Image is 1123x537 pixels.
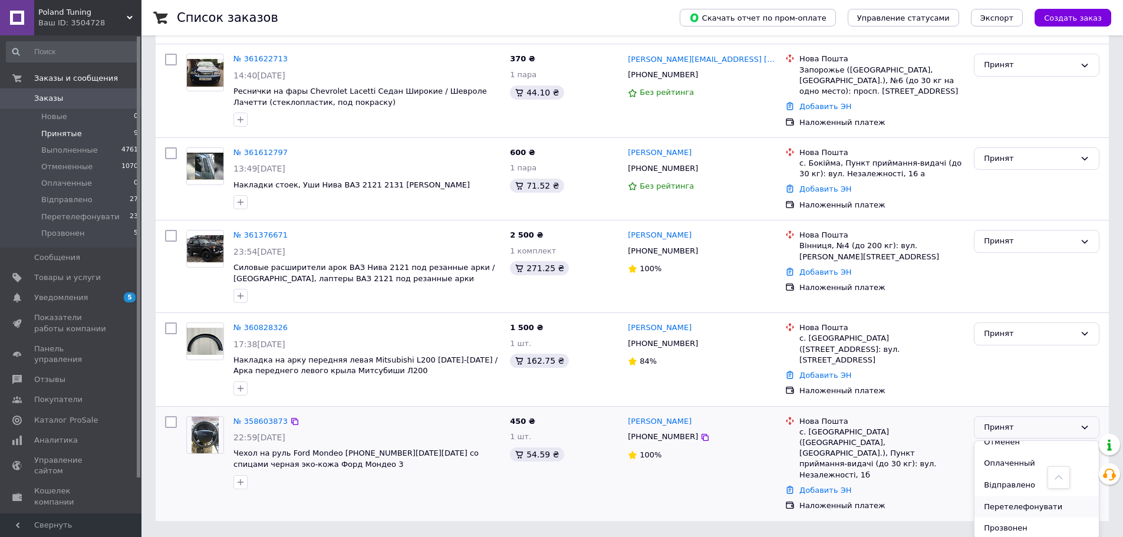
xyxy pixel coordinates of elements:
[857,14,950,22] span: Управление статусами
[34,374,65,385] span: Отзывы
[1023,13,1111,22] a: Создать заказ
[689,12,826,23] span: Скачать отчет по пром-оплате
[233,433,285,442] span: 22:59[DATE]
[640,450,661,459] span: 100%
[510,432,531,441] span: 1 шт.
[233,230,288,239] a: № 361376671
[34,93,63,104] span: Заказы
[510,261,569,275] div: 271.25 ₴
[799,268,851,276] a: Добавить ЭН
[799,386,964,396] div: Наложенный платеж
[628,416,691,427] a: [PERSON_NAME]
[233,263,495,283] a: Силовые расширители арок ВАЗ Нива 2121 под резанные арки / [GEOGRAPHIC_DATA], лаптеры ВАЗ 2121 по...
[34,272,101,283] span: Товары и услуги
[628,322,691,334] a: [PERSON_NAME]
[799,322,964,333] div: Нова Пошта
[233,355,498,375] a: Накладка на арку передняя левая Mitsubishi L200 [DATE]-[DATE] / Арка переднего левого крыла Митсу...
[130,195,138,205] span: 27
[510,339,531,348] span: 1 шт.
[510,148,535,157] span: 600 ₴
[41,228,85,239] span: Прозвонен
[34,292,88,303] span: Уведомления
[233,323,288,332] a: № 360828326
[984,59,1075,71] div: Принят
[121,162,138,172] span: 1070
[974,431,1099,453] li: Отменен
[192,417,219,453] img: Фото товару
[34,73,118,84] span: Заказы и сообщения
[124,292,136,302] span: 5
[187,59,223,87] img: Фото товару
[799,65,964,97] div: Запорожье ([GEOGRAPHIC_DATA], [GEOGRAPHIC_DATA].), №6 (до 30 кг на одно место): просп. [STREET_AD...
[510,70,536,79] span: 1 пара
[799,486,851,495] a: Добавить ЭН
[510,447,564,462] div: 54.59 ₴
[6,41,139,62] input: Поиск
[510,323,543,332] span: 1 500 ₴
[640,88,694,97] span: Без рейтинга
[41,178,92,189] span: Оплаченные
[799,416,964,427] div: Нова Пошта
[41,162,93,172] span: Отмененные
[799,54,964,64] div: Нова Пошта
[640,264,661,273] span: 100%
[1044,14,1102,22] span: Создать заказ
[233,449,479,469] a: Чехол на руль Ford Mondeo [PHONE_NUMBER][DATE][DATE] со спицами черная эко-кожа Форд Мондео 3
[625,336,700,351] div: [PHONE_NUMBER]
[34,344,109,365] span: Панель управления
[625,243,700,259] div: [PHONE_NUMBER]
[233,148,288,157] a: № 361612797
[233,180,470,189] span: Накладки стоек, Уши Нива ВАЗ 2121 2131 [PERSON_NAME]
[134,228,138,239] span: 5
[980,14,1013,22] span: Экспорт
[34,252,80,263] span: Сообщения
[510,417,535,426] span: 450 ₴
[34,415,98,426] span: Каталог ProSale
[625,67,700,83] div: [PHONE_NUMBER]
[628,230,691,241] a: [PERSON_NAME]
[186,322,224,360] a: Фото товару
[187,328,223,355] img: Фото товару
[799,427,964,480] div: с. [GEOGRAPHIC_DATA] ([GEOGRAPHIC_DATA], [GEOGRAPHIC_DATA].), Пункт приймання-видачі (до 30 кг): ...
[510,85,564,100] div: 44.10 ₴
[628,54,776,65] a: [PERSON_NAME][EMAIL_ADDRESS] [PERSON_NAME]
[233,71,285,80] span: 14:40[DATE]
[34,435,78,446] span: Аналитика
[34,394,83,405] span: Покупатели
[233,417,288,426] a: № 358603873
[177,11,278,25] h1: Список заказов
[510,163,536,172] span: 1 пара
[41,129,82,139] span: Принятые
[640,357,657,365] span: 84%
[134,111,138,122] span: 0
[984,421,1075,434] div: Принят
[233,340,285,349] span: 17:38[DATE]
[984,235,1075,248] div: Принят
[134,178,138,189] span: 0
[799,500,964,511] div: Наложенный платеж
[510,179,564,193] div: 71.52 ₴
[799,241,964,262] div: Вінниця, №4 (до 200 кг): вул. [PERSON_NAME][STREET_ADDRESS]
[799,147,964,158] div: Нова Пошта
[38,7,127,18] span: Poland Tuning
[974,475,1099,496] li: Відправлено
[186,230,224,268] a: Фото товару
[233,87,487,107] a: Реснички на фары Chevrolet Lacetti Седан Широкие / Шевроле Лачетти (стеклопластик, под покраску)
[233,247,285,256] span: 23:54[DATE]
[233,164,285,173] span: 13:49[DATE]
[34,486,109,507] span: Кошелек компании
[186,416,224,454] a: Фото товару
[799,333,964,365] div: с. [GEOGRAPHIC_DATA] ([STREET_ADDRESS]: вул. [STREET_ADDRESS]
[186,54,224,91] a: Фото товару
[974,496,1099,518] li: Перетелефонувати
[971,9,1023,27] button: Экспорт
[134,129,138,139] span: 9
[625,429,700,444] div: [PHONE_NUMBER]
[799,117,964,128] div: Наложенный платеж
[848,9,959,27] button: Управление статусами
[628,147,691,159] a: [PERSON_NAME]
[187,153,223,180] img: Фото товару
